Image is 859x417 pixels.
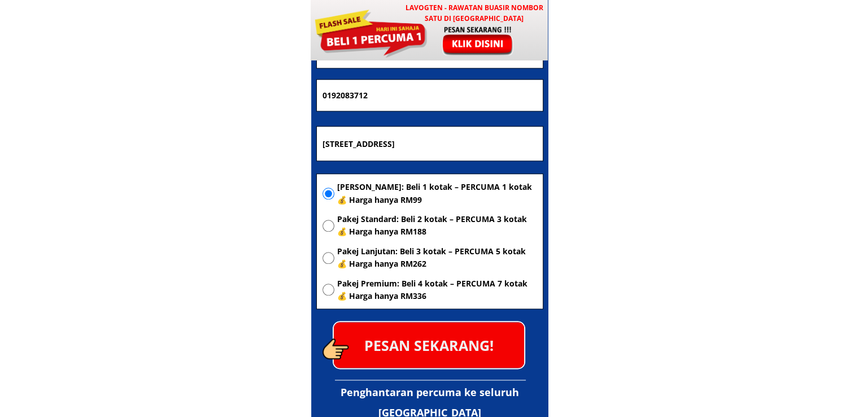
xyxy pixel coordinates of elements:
[334,322,524,368] p: PESAN SEKARANG!
[337,181,537,206] span: [PERSON_NAME]: Beli 1 kotak – PERCUMA 1 kotak 💰 Harga hanya RM99
[320,80,540,111] input: Nombor Telefon Bimbit
[320,127,540,160] input: Alamat
[337,213,537,238] span: Pakej Standard: Beli 2 kotak – PERCUMA 3 kotak 💰 Harga hanya RM188
[337,277,537,303] span: Pakej Premium: Beli 4 kotak – PERCUMA 7 kotak 💰 Harga hanya RM336
[400,2,548,24] h3: LAVOGTEN - Rawatan Buasir Nombor Satu di [GEOGRAPHIC_DATA]
[337,245,537,271] span: Pakej Lanjutan: Beli 3 kotak – PERCUMA 5 kotak 💰 Harga hanya RM262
